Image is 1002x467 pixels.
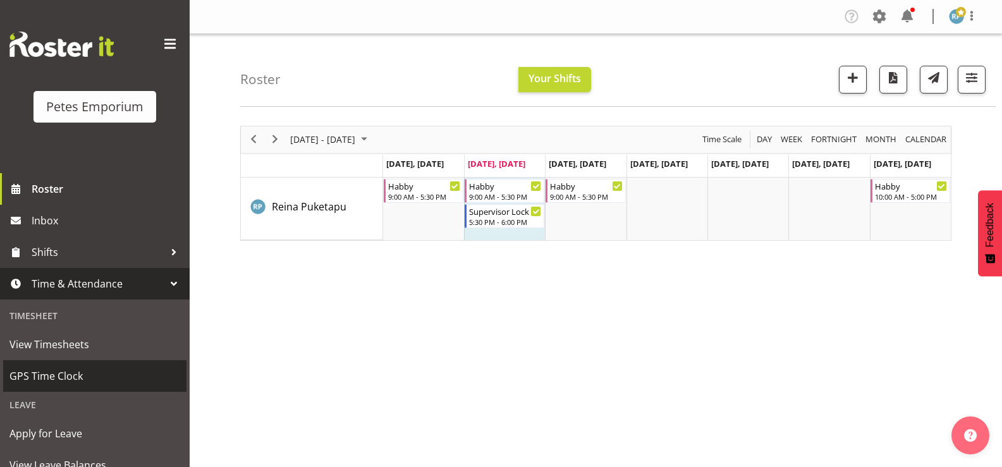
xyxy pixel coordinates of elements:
[9,335,180,354] span: View Timesheets
[978,190,1002,276] button: Feedback - Show survey
[32,274,164,293] span: Time & Attendance
[964,429,977,442] img: help-xxl-2.png
[32,179,183,198] span: Roster
[518,67,591,92] button: Your Shifts
[9,32,114,57] img: Rosterit website logo
[3,360,186,392] a: GPS Time Clock
[46,97,144,116] div: Petes Emporium
[528,71,581,85] span: Your Shifts
[3,392,186,418] div: Leave
[920,66,948,94] button: Send a list of all shifts for the selected filtered period to all rostered employees.
[32,243,164,262] span: Shifts
[240,72,281,87] h4: Roster
[3,303,186,329] div: Timesheet
[958,66,986,94] button: Filter Shifts
[9,424,180,443] span: Apply for Leave
[3,329,186,360] a: View Timesheets
[839,66,867,94] button: Add a new shift
[949,9,964,24] img: reina-puketapu721.jpg
[879,66,907,94] button: Download a PDF of the roster according to the set date range.
[9,367,180,385] span: GPS Time Clock
[32,211,183,230] span: Inbox
[3,418,186,449] a: Apply for Leave
[984,203,996,247] span: Feedback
